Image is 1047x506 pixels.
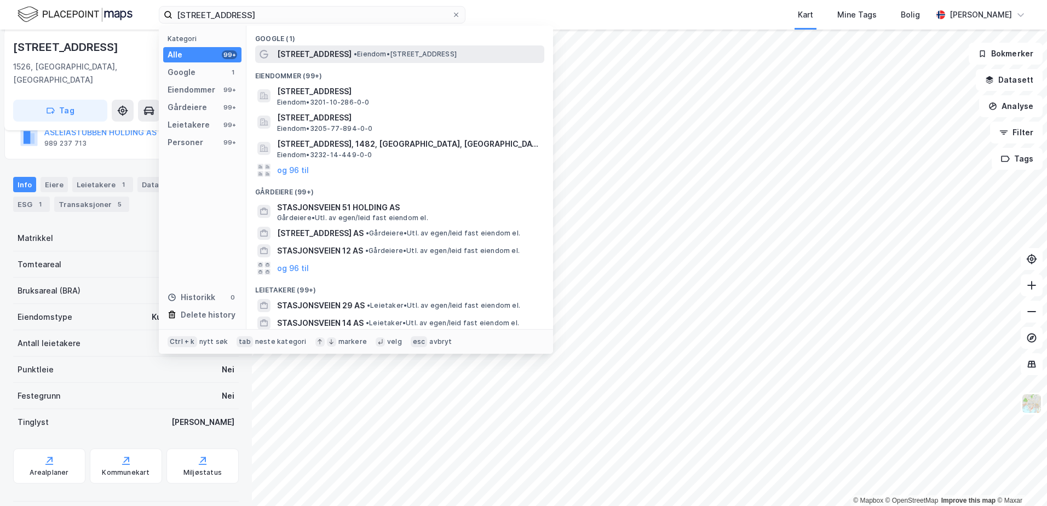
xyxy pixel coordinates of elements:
a: Mapbox [853,497,883,504]
span: [STREET_ADDRESS] [277,85,540,98]
button: Bokmerker [969,43,1043,65]
div: velg [387,337,402,346]
div: Miljøstatus [183,468,222,477]
div: 99+ [222,85,237,94]
img: Z [1021,393,1042,414]
div: Alle [168,48,182,61]
div: 1 [34,199,45,210]
div: Google [168,66,195,79]
span: Leietaker • Utl. av egen/leid fast eiendom el. [366,319,519,327]
button: Filter [990,122,1043,143]
div: Delete history [181,308,235,321]
div: tab [237,336,253,347]
span: • [365,246,369,255]
div: Eiere [41,177,68,192]
button: Analyse [979,95,1043,117]
div: markere [338,337,367,346]
button: Tag [13,100,107,122]
div: avbryt [429,337,452,346]
div: Kommunekart [102,468,149,477]
span: Gårdeiere • Utl. av egen/leid fast eiendom el. [366,229,520,238]
div: 1526, [GEOGRAPHIC_DATA], [GEOGRAPHIC_DATA] [13,60,186,87]
button: Tags [992,148,1043,170]
button: og 96 til [277,164,309,177]
div: [PERSON_NAME] [171,416,234,429]
div: Eiendommer [168,83,215,96]
div: Leietakere [72,177,133,192]
div: Datasett [137,177,179,192]
div: Info [13,177,36,192]
span: Gårdeiere • Utl. av egen/leid fast eiendom el. [277,214,428,222]
span: STASJONSVEIEN 51 HOLDING AS [277,201,540,214]
div: ESG [13,197,50,212]
span: • [354,50,357,58]
div: Bruksareal (BRA) [18,284,80,297]
input: Søk på adresse, matrikkel, gårdeiere, leietakere eller personer [172,7,452,23]
div: Kontrollprogram for chat [992,453,1047,506]
span: • [367,301,370,309]
div: Mine Tags [837,8,877,21]
div: 99+ [222,138,237,147]
span: [STREET_ADDRESS] [277,111,540,124]
div: Tomteareal [18,258,61,271]
span: Eiendom • [STREET_ADDRESS] [354,50,457,59]
span: • [366,229,369,237]
div: Kultur, Industri, Idrett [152,311,234,324]
div: Kart [798,8,813,21]
span: STASJONSVEIEN 29 AS [277,299,365,312]
div: 1 [228,68,237,77]
div: Transaksjoner [54,197,129,212]
span: STASJONSVEIEN 14 AS [277,317,364,330]
div: Nei [222,363,234,376]
div: Punktleie [18,363,54,376]
img: logo.f888ab2527a4732fd821a326f86c7f29.svg [18,5,133,24]
div: Nei [222,389,234,403]
div: 989 237 713 [44,139,87,148]
div: Ctrl + k [168,336,197,347]
div: 1 [118,179,129,190]
span: [STREET_ADDRESS] AS [277,227,364,240]
div: Google (1) [246,26,553,45]
div: Gårdeiere (99+) [246,179,553,199]
span: • [366,319,369,327]
div: Leietakere (99+) [246,277,553,297]
div: 99+ [222,50,237,59]
div: Bolig [901,8,920,21]
div: Eiendomstype [18,311,72,324]
div: 99+ [222,120,237,129]
span: STASJONSVEIEN 12 AS [277,244,363,257]
div: 99+ [222,103,237,112]
div: Eiendommer (99+) [246,63,553,83]
div: nytt søk [199,337,228,346]
div: Gårdeiere [168,101,207,114]
div: Festegrunn [18,389,60,403]
div: 5 [114,199,125,210]
span: Eiendom • 3201-10-286-0-0 [277,98,370,107]
div: Tinglyst [18,416,49,429]
span: Eiendom • 3205-77-894-0-0 [277,124,373,133]
span: [STREET_ADDRESS], 1482, [GEOGRAPHIC_DATA], [GEOGRAPHIC_DATA] [277,137,540,151]
div: [STREET_ADDRESS] [13,38,120,56]
div: Antall leietakere [18,337,80,350]
span: Gårdeiere • Utl. av egen/leid fast eiendom el. [365,246,520,255]
div: Arealplaner [30,468,68,477]
span: Eiendom • 3232-14-449-0-0 [277,151,372,159]
div: 0 [228,293,237,302]
div: esc [411,336,428,347]
div: Personer [168,136,203,149]
button: og 96 til [277,262,309,275]
button: Datasett [976,69,1043,91]
div: neste kategori [255,337,307,346]
a: OpenStreetMap [885,497,939,504]
div: Matrikkel [18,232,53,245]
span: Leietaker • Utl. av egen/leid fast eiendom el. [367,301,520,310]
div: Leietakere [168,118,210,131]
iframe: Chat Widget [992,453,1047,506]
div: Historikk [168,291,215,304]
a: Improve this map [941,497,996,504]
span: [STREET_ADDRESS] [277,48,352,61]
div: Kategori [168,34,241,43]
div: [PERSON_NAME] [950,8,1012,21]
